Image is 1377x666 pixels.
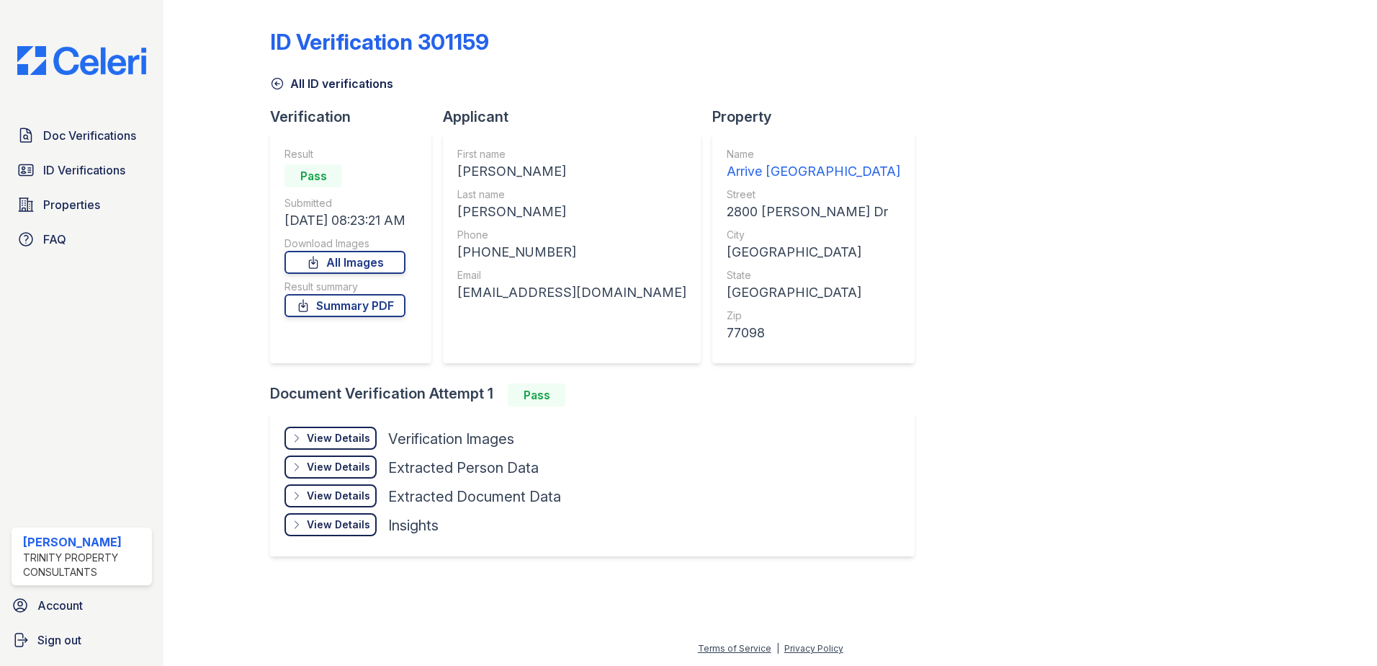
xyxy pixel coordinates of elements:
a: Summary PDF [284,294,405,317]
div: Street [727,187,900,202]
div: State [727,268,900,283]
div: City [727,228,900,242]
div: View Details [307,460,370,474]
a: FAQ [12,225,152,254]
div: [GEOGRAPHIC_DATA] [727,283,900,303]
a: All Images [284,251,405,274]
div: | [776,643,779,654]
div: [EMAIL_ADDRESS][DOMAIN_NAME] [457,283,686,303]
span: Account [37,597,83,614]
div: Zip [727,308,900,323]
div: Result [284,147,405,161]
div: [PERSON_NAME] [457,202,686,222]
div: Verification [270,107,443,127]
a: Account [6,591,158,620]
div: Insights [388,515,439,536]
div: [PERSON_NAME] [23,533,146,551]
div: [DATE] 08:23:21 AM [284,210,405,231]
div: Extracted Document Data [388,487,561,507]
div: Download Images [284,236,405,251]
span: Doc Verifications [43,127,136,144]
a: Terms of Service [698,643,771,654]
div: [PERSON_NAME] [457,161,686,182]
div: Extracted Person Data [388,458,539,478]
span: ID Verifications [43,161,125,179]
div: Verification Images [388,429,514,449]
div: Applicant [443,107,712,127]
img: CE_Logo_Blue-a8612792a0a2168367f1c8372b55b34899dd931a85d93a1a3d3e32e68fde9ad4.png [6,46,158,75]
a: Privacy Policy [784,643,843,654]
div: Arrive [GEOGRAPHIC_DATA] [727,161,900,182]
div: Pass [508,383,565,407]
div: Email [457,268,686,283]
div: Result summary [284,280,405,294]
a: Name Arrive [GEOGRAPHIC_DATA] [727,147,900,182]
span: Sign out [37,631,81,649]
div: Name [727,147,900,161]
div: Submitted [284,196,405,210]
div: 77098 [727,323,900,343]
a: ID Verifications [12,156,152,185]
div: Property [712,107,926,127]
div: View Details [307,489,370,503]
div: ID Verification 301159 [270,29,489,55]
div: Pass [284,164,342,187]
span: FAQ [43,231,66,248]
div: [PHONE_NUMBER] [457,242,686,262]
div: Phone [457,228,686,242]
div: [GEOGRAPHIC_DATA] [727,242,900,262]
a: Sign out [6,626,158,654]
a: All ID verifications [270,75,393,92]
a: Doc Verifications [12,121,152,150]
div: Trinity Property Consultants [23,551,146,580]
div: 2800 [PERSON_NAME] Dr [727,202,900,222]
div: Document Verification Attempt 1 [270,383,926,407]
div: First name [457,147,686,161]
a: Properties [12,190,152,219]
div: View Details [307,431,370,445]
div: Last name [457,187,686,202]
div: View Details [307,518,370,532]
span: Properties [43,196,100,213]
